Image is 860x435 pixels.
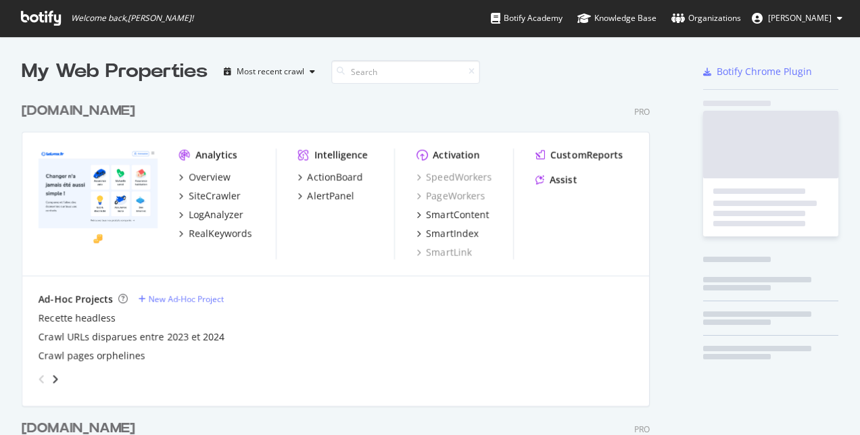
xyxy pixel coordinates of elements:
[71,13,193,24] span: Welcome back, [PERSON_NAME] !
[671,11,741,25] div: Organizations
[717,65,812,78] div: Botify Chrome Plugin
[149,293,224,305] div: New Ad-Hoc Project
[535,173,577,186] a: Assist
[416,208,489,222] a: SmartContent
[416,170,492,184] a: SpeedWorkers
[195,149,237,162] div: Analytics
[535,149,623,162] a: CustomReports
[308,189,354,203] div: AlertPanel
[189,227,252,240] div: RealKeywords
[39,349,145,363] a: Crawl pages orphelines
[577,11,656,25] div: Knowledge Base
[416,246,471,259] a: SmartLink
[703,65,812,78] a: Botify Chrome Plugin
[426,227,478,240] div: SmartIndex
[433,149,479,162] div: Activation
[22,101,135,121] div: [DOMAIN_NAME]
[218,61,320,82] button: Most recent crawl
[308,170,363,184] div: ActionBoard
[179,170,231,184] a: Overview
[179,189,241,203] a: SiteCrawler
[741,7,853,29] button: [PERSON_NAME]
[416,227,478,240] a: SmartIndex
[189,189,241,203] div: SiteCrawler
[550,173,577,186] div: Assist
[298,170,363,184] a: ActionBoard
[39,292,113,306] div: Ad-Hoc Projects
[179,208,243,222] a: LogAnalyzer
[179,227,252,240] a: RealKeywords
[298,189,354,203] a: AlertPanel
[768,12,832,24] span: CHiara Gigliotti
[33,368,51,390] div: angle-left
[189,170,231,184] div: Overview
[426,208,489,222] div: SmartContent
[237,68,304,76] div: Most recent crawl
[39,311,116,325] a: Recette headless
[550,149,623,162] div: CustomReports
[331,60,480,84] input: Search
[51,372,60,386] div: angle-right
[634,424,650,435] div: Pro
[491,11,563,25] div: Botify Academy
[189,208,243,222] div: LogAnalyzer
[139,293,224,305] a: New Ad-Hoc Project
[22,101,141,121] a: [DOMAIN_NAME]
[39,149,158,244] img: lelynx.fr
[634,106,650,118] div: Pro
[314,149,368,162] div: Intelligence
[416,189,485,203] a: PageWorkers
[39,330,224,344] a: Crawl URLs disparues entre 2023 et 2024
[22,58,208,85] div: My Web Properties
